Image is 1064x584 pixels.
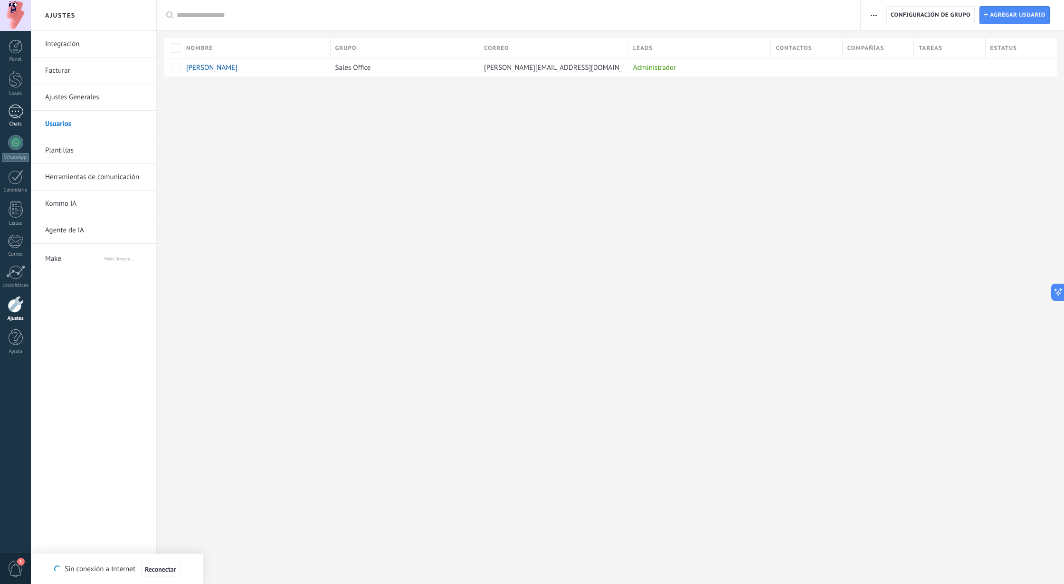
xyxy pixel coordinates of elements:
div: Panel [2,57,29,63]
div: Chats [2,121,29,127]
span: Make (Integromat) por [PERSON_NAME] [104,246,147,268]
div: WhatsApp [2,153,29,162]
div: Correo [2,251,29,258]
button: Más [867,6,881,24]
span: Tareas [919,44,942,53]
span: 1 [17,558,25,565]
div: Leads [2,91,29,97]
div: Calendario [2,187,29,193]
div: Listas [2,220,29,227]
span: Contactos [776,44,812,53]
a: MakeMake (Integromat) por [PERSON_NAME] [45,246,147,268]
li: Facturar [31,57,156,84]
button: Reconectar [141,562,180,577]
a: Kommo IA [45,191,147,217]
a: Agente de IA [45,217,147,244]
button: Configuración de grupo [886,6,975,24]
span: Reconectar [145,566,176,573]
span: Nombre [186,44,213,53]
span: Agregar usuario [990,7,1045,24]
li: Make [31,244,156,270]
span: Grupo [335,44,357,53]
a: Agregar usuario [979,6,1050,24]
div: Sin conexión a Internet [54,561,180,577]
a: Usuarios [45,111,147,137]
span: Configuración de grupo [891,7,970,24]
span: Ronny Montoya [186,63,237,72]
li: Herramientas de comunicación [31,164,156,191]
a: Ajustes Generales [45,84,147,111]
li: Agente de IA [31,217,156,244]
span: Leads [633,44,653,53]
a: Herramientas de comunicación [45,164,147,191]
span: [PERSON_NAME][EMAIL_ADDRESS][DOMAIN_NAME] [484,63,643,72]
div: Estadísticas [2,282,29,288]
div: Sales Office [331,58,475,77]
a: Plantillas [45,137,147,164]
div: Ayuda [2,349,29,355]
a: Integración [45,31,147,57]
li: Usuarios [31,111,156,137]
div: Administrador [628,58,767,77]
span: Make [45,246,104,268]
div: Ajustes [2,316,29,322]
a: Facturar [45,57,147,84]
span: Compañías [847,44,884,53]
li: Integración [31,31,156,57]
li: Plantillas [31,137,156,164]
span: Sales Office [335,63,371,72]
li: Ajustes Generales [31,84,156,111]
span: Correo [484,44,509,53]
span: Estatus [990,44,1017,53]
li: Kommo IA [31,191,156,217]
